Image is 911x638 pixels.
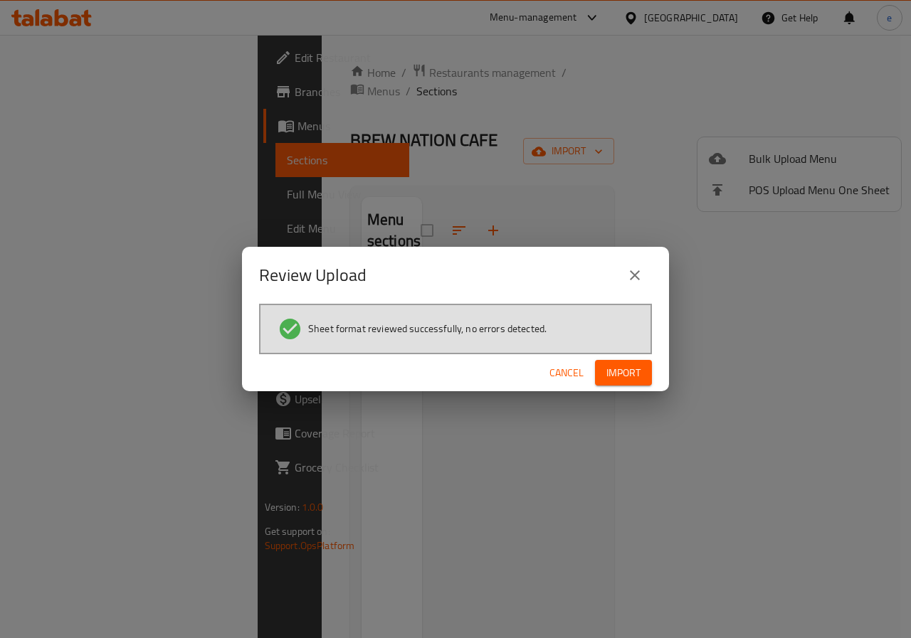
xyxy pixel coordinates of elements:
h2: Review Upload [259,264,367,287]
span: Import [606,364,641,382]
span: Sheet format reviewed successfully, no errors detected. [308,321,547,336]
button: close [618,258,652,292]
button: Cancel [544,360,589,386]
span: Cancel [549,364,584,382]
button: Import [595,360,652,386]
